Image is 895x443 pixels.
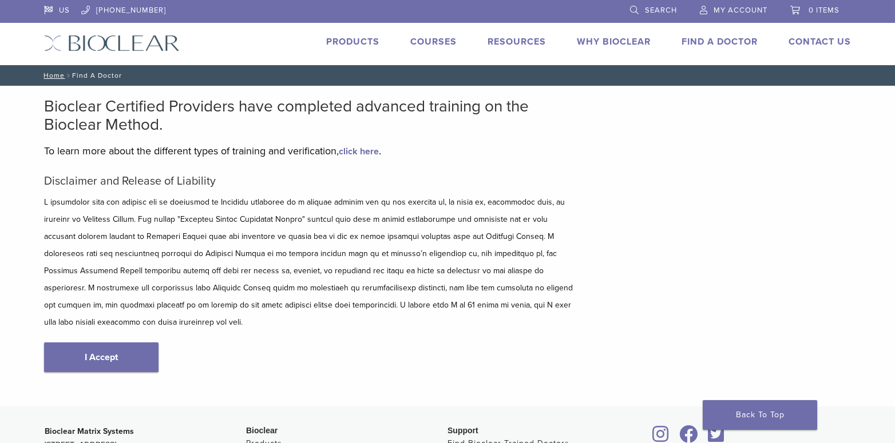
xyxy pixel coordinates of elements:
[40,71,65,79] a: Home
[645,6,677,15] span: Search
[44,194,576,331] p: L ipsumdolor sita con adipisc eli se doeiusmod te Incididu utlaboree do m aliquae adminim ven qu ...
[714,6,767,15] span: My Account
[65,73,72,78] span: /
[35,65,860,86] nav: Find A Doctor
[44,342,159,372] a: I Accept
[44,142,576,159] p: To learn more about the different types of training and verification, .
[809,6,839,15] span: 0 items
[410,36,457,47] a: Courses
[789,36,851,47] a: Contact Us
[326,36,379,47] a: Products
[44,35,180,51] img: Bioclear
[44,174,576,188] h5: Disclaimer and Release of Liability
[577,36,651,47] a: Why Bioclear
[682,36,758,47] a: Find A Doctor
[246,426,278,435] span: Bioclear
[44,97,576,134] h2: Bioclear Certified Providers have completed advanced training on the Bioclear Method.
[488,36,546,47] a: Resources
[45,426,134,436] strong: Bioclear Matrix Systems
[339,146,379,157] a: click here
[447,426,478,435] span: Support
[703,400,817,430] a: Back To Top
